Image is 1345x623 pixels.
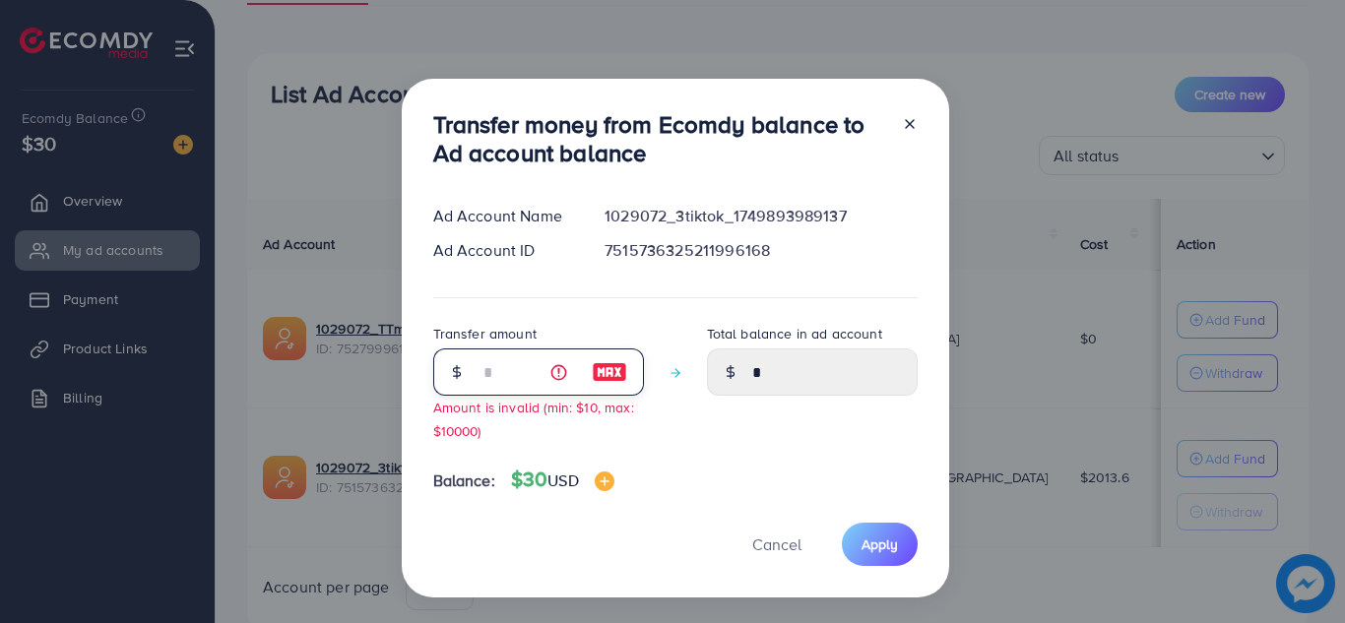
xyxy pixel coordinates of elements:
img: image [592,360,627,384]
span: USD [547,469,578,491]
span: Apply [862,534,898,554]
small: Amount is invalid (min: $10, max: $10000) [433,398,634,439]
h3: Transfer money from Ecomdy balance to Ad account balance [433,110,886,167]
h4: $30 [511,467,614,492]
span: Balance: [433,469,495,492]
div: 1029072_3tiktok_1749893989137 [589,205,932,227]
label: Transfer amount [433,324,537,343]
img: image [595,471,614,491]
button: Apply [842,523,918,565]
div: Ad Account ID [417,239,590,262]
label: Total balance in ad account [707,324,882,343]
div: Ad Account Name [417,205,590,227]
span: Cancel [752,533,801,555]
div: 7515736325211996168 [589,239,932,262]
button: Cancel [728,523,826,565]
